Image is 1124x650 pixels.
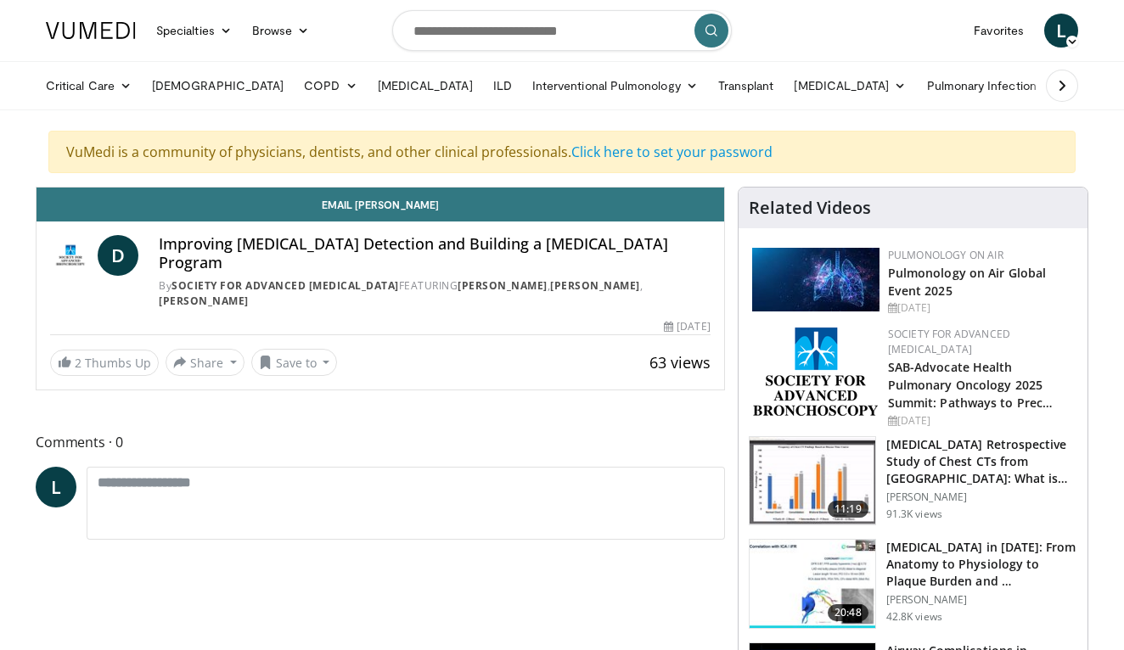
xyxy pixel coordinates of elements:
p: [PERSON_NAME] [886,593,1077,607]
p: 91.3K views [886,507,942,521]
a: Society for Advanced [MEDICAL_DATA] [888,327,1010,356]
h4: Related Videos [749,198,871,218]
a: [PERSON_NAME] [159,294,249,308]
span: 11:19 [828,501,868,518]
a: Browse [242,14,320,48]
img: c2eb46a3-50d3-446d-a553-a9f8510c7760.150x105_q85_crop-smart_upscale.jpg [750,437,875,525]
h3: [MEDICAL_DATA] in [DATE]: From Anatomy to Physiology to Plaque Burden and … [886,539,1077,590]
p: 42.8K views [886,610,942,624]
h4: Improving [MEDICAL_DATA] Detection and Building a [MEDICAL_DATA] Program [159,235,711,272]
span: 20:48 [828,604,868,621]
span: 63 views [649,352,711,373]
h3: [MEDICAL_DATA] Retrospective Study of Chest CTs from [GEOGRAPHIC_DATA]: What is the Re… [886,436,1077,487]
input: Search topics, interventions [392,10,732,51]
a: Pulmonary Infection [917,69,1064,103]
img: VuMedi Logo [46,22,136,39]
a: 20:48 [MEDICAL_DATA] in [DATE]: From Anatomy to Physiology to Plaque Burden and … [PERSON_NAME] 4... [749,539,1077,629]
span: 2 [75,355,81,371]
a: COPD [294,69,367,103]
img: 823da73b-7a00-425d-bb7f-45c8b03b10c3.150x105_q85_crop-smart_upscale.jpg [750,540,875,628]
button: Share [166,349,244,376]
a: [PERSON_NAME] [458,278,548,293]
img: Society for Advanced Bronchoscopy [50,235,91,276]
a: Transplant [708,69,784,103]
button: Save to [251,349,338,376]
a: Email [PERSON_NAME] [37,188,724,221]
img: 13a17e95-cae3-407c-a4b8-a3a137cfd30c.png.150x105_q85_autocrop_double_scale_upscale_version-0.2.png [753,327,878,416]
a: Interventional Pulmonology [522,69,708,103]
div: [DATE] [888,413,1074,429]
a: [MEDICAL_DATA] [368,69,483,103]
a: L [36,467,76,507]
a: Favorites [964,14,1034,48]
a: SAB-Advocate Health Pulmonary Oncology 2025 Summit: Pathways to Prec… [888,359,1054,411]
a: 2 Thumbs Up [50,350,159,376]
a: [MEDICAL_DATA] [784,69,916,103]
a: Pulmonology on Air Global Event 2025 [888,265,1047,299]
p: [PERSON_NAME] [886,490,1077,504]
a: [DEMOGRAPHIC_DATA] [142,69,294,103]
a: Click here to set your password [571,143,773,161]
a: ILD [483,69,522,103]
div: [DATE] [664,319,710,334]
a: 11:19 [MEDICAL_DATA] Retrospective Study of Chest CTs from [GEOGRAPHIC_DATA]: What is the Re… [PE... [749,436,1077,526]
a: Specialties [146,14,242,48]
a: [PERSON_NAME] [550,278,640,293]
span: Comments 0 [36,431,725,453]
div: [DATE] [888,300,1074,316]
a: D [98,235,138,276]
a: L [1044,14,1078,48]
div: VuMedi is a community of physicians, dentists, and other clinical professionals. [48,131,1076,173]
img: ba18d8f0-9906-4a98-861f-60482623d05e.jpeg.150x105_q85_autocrop_double_scale_upscale_version-0.2.jpg [752,248,880,311]
a: Pulmonology on Air [888,248,1003,262]
a: Society for Advanced [MEDICAL_DATA] [171,278,399,293]
a: Critical Care [36,69,142,103]
div: By FEATURING , , [159,278,711,309]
